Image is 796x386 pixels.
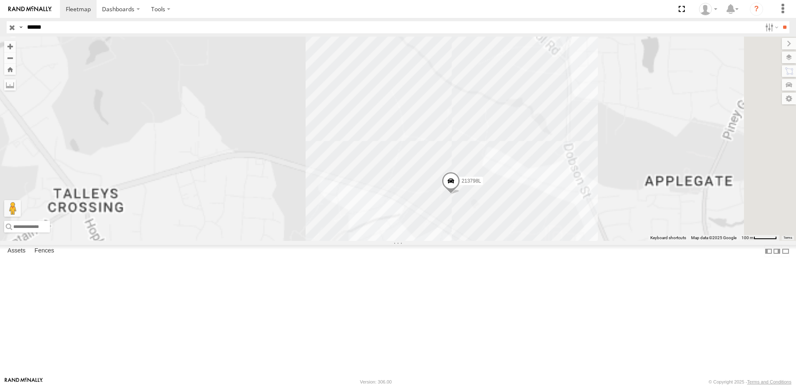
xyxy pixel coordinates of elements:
[747,379,791,384] a: Terms and Conditions
[764,245,773,257] label: Dock Summary Table to the Left
[762,21,780,33] label: Search Filter Options
[462,178,481,183] span: 213798L
[3,245,30,257] label: Assets
[8,6,52,12] img: rand-logo.svg
[691,235,736,240] span: Map data ©2025 Google
[696,3,720,15] div: Brandon Shelton
[4,64,16,75] button: Zoom Home
[773,245,781,257] label: Dock Summary Table to the Right
[750,2,763,16] i: ?
[739,235,779,241] button: Map Scale: 100 m per 52 pixels
[4,200,21,217] button: Drag Pegman onto the map to open Street View
[5,378,43,386] a: Visit our Website
[741,235,754,240] span: 100 m
[4,41,16,52] button: Zoom in
[30,245,58,257] label: Fences
[360,379,392,384] div: Version: 306.00
[781,245,790,257] label: Hide Summary Table
[784,236,792,239] a: Terms
[709,379,791,384] div: © Copyright 2025 -
[17,21,24,33] label: Search Query
[650,235,686,241] button: Keyboard shortcuts
[782,93,796,104] label: Map Settings
[4,52,16,64] button: Zoom out
[4,79,16,91] label: Measure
